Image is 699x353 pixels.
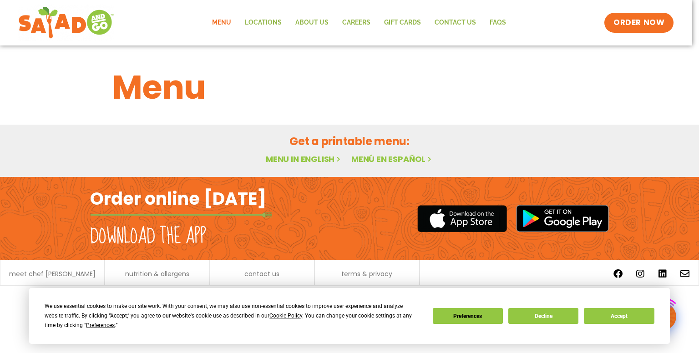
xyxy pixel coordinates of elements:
a: Careers [335,12,377,33]
nav: Menu [205,12,513,33]
a: Contact Us [428,12,483,33]
a: GIFT CARDS [377,12,428,33]
span: ORDER NOW [613,17,664,28]
a: About Us [289,12,335,33]
a: FAQs [483,12,513,33]
button: Preferences [433,308,503,324]
a: Menu [205,12,238,33]
a: nutrition & allergens [125,271,189,277]
a: Menú en español [351,153,433,165]
span: Cookie Policy [269,313,302,319]
div: We use essential cookies to make our site work. With your consent, we may also use non-essential ... [45,302,421,330]
img: appstore [417,204,507,233]
a: ORDER NOW [604,13,674,33]
img: google_play [516,205,609,232]
button: Decline [508,308,578,324]
a: contact us [244,271,279,277]
button: Accept [584,308,654,324]
a: Menu in English [266,153,342,165]
a: Locations [238,12,289,33]
a: meet chef [PERSON_NAME] [9,271,96,277]
span: Preferences [86,322,115,328]
img: new-SAG-logo-768×292 [18,5,114,41]
h2: Get a printable menu: [112,133,587,149]
div: Cookie Consent Prompt [29,288,670,344]
a: terms & privacy [341,271,392,277]
img: fork [90,212,272,217]
h2: Order online [DATE] [90,187,266,210]
h1: Menu [112,63,587,112]
h2: Download the app [90,224,206,249]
